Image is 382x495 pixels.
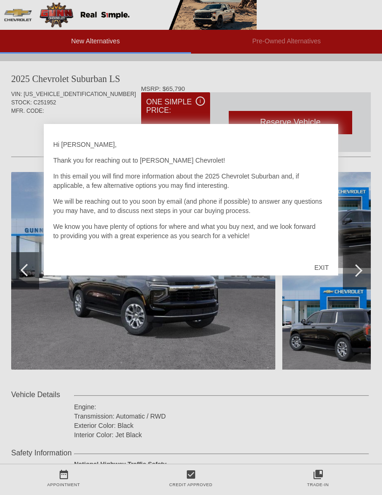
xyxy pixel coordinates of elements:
p: Thank you for reaching out to [PERSON_NAME] Chevrolet! [53,156,329,165]
p: Hi [PERSON_NAME], [53,140,329,149]
p: We know you have plenty of options for where and what you buy next, and we look forward to provid... [53,222,329,241]
p: We will be reaching out to you soon by email (and phone if possible) to answer any questions you ... [53,197,329,215]
p: In this email you will find more information about the 2025 Chevrolet Suburban and, if applicable... [53,172,329,190]
div: EXIT [305,254,338,282]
